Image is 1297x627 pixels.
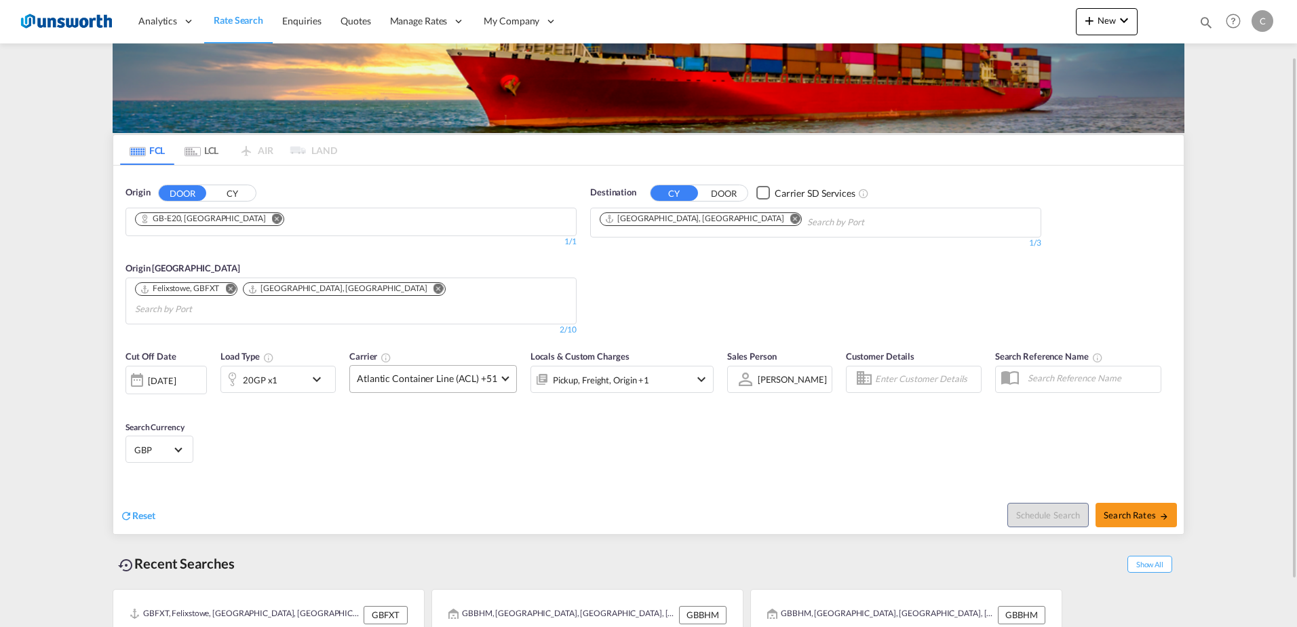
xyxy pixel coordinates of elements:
[590,186,636,199] span: Destination
[390,14,448,28] span: Manage Rates
[781,213,801,227] button: Remove
[651,185,698,201] button: CY
[381,352,391,363] md-icon: The selected Trucker/Carrierwill be displayed in the rate results If the rates are from another f...
[1222,9,1252,34] div: Help
[263,213,284,227] button: Remove
[133,440,186,459] md-select: Select Currency: £ GBPUnited Kingdom Pound
[125,186,150,199] span: Origin
[1222,9,1245,33] span: Help
[138,14,177,28] span: Analytics
[140,283,222,294] div: Press delete to remove this chip.
[125,351,176,362] span: Cut Off Date
[875,369,977,389] input: Enter Customer Details
[530,366,714,393] div: Pickup Freight Origin Factory Stuffingicon-chevron-down
[159,185,206,201] button: DOOR
[243,370,277,389] div: 20GP x1
[1252,10,1273,32] div: C
[248,283,429,294] div: Press delete to remove this chip.
[132,510,155,521] span: Reset
[700,185,748,201] button: DOOR
[1021,368,1161,388] input: Search Reference Name
[125,263,240,273] span: Origin [GEOGRAPHIC_DATA]
[1076,8,1138,35] button: icon-plus 400-fgNewicon-chevron-down
[357,372,497,385] span: Atlantic Container Line (ACL) +51
[120,510,132,522] md-icon: icon-refresh
[756,186,855,200] md-checkbox: Checkbox No Ink
[1199,15,1214,30] md-icon: icon-magnify
[20,6,112,37] img: 3748d800213711f08852f18dcb6d8936.jpg
[1199,15,1214,35] div: icon-magnify
[130,606,360,624] div: GBFXT, Felixstowe, United Kingdom, GB & Ireland, Europe
[134,444,172,456] span: GBP
[425,283,445,297] button: Remove
[118,557,134,573] md-icon: icon-backup-restore
[133,208,295,232] md-chips-wrap: Chips container. Use arrow keys to select chips.
[1081,12,1098,28] md-icon: icon-plus 400-fg
[807,212,936,233] input: Chips input.
[727,351,777,362] span: Sales Person
[113,166,1184,535] div: OriginDOOR CY Chips container. Use arrow keys to select chips.1/1Origin [GEOGRAPHIC_DATA] Chips c...
[309,371,332,387] md-icon: icon-chevron-down
[1116,12,1132,28] md-icon: icon-chevron-down
[125,366,207,394] div: [DATE]
[553,370,649,389] div: Pickup Freight Origin Factory Stuffing
[125,392,136,411] md-datepicker: Select
[120,135,174,165] md-tab-item: FCL
[263,352,274,363] md-icon: icon-information-outline
[208,185,256,201] button: CY
[767,606,994,624] div: GBBHM, Birmingham, BIR, United Kingdom, GB & Ireland, Europe
[133,278,569,320] md-chips-wrap: Chips container. Use arrow keys to select chips.
[1159,512,1169,521] md-icon: icon-arrow-right
[484,14,539,28] span: My Company
[120,135,337,165] md-pagination-wrapper: Use the left and right arrow keys to navigate between tabs
[220,366,336,393] div: 20GP x1icon-chevron-down
[174,135,229,165] md-tab-item: LCL
[214,14,263,26] span: Rate Search
[120,509,155,524] div: icon-refreshReset
[604,213,783,225] div: Jebel Ali, AEJEA
[349,351,391,362] span: Carrier
[125,422,185,432] span: Search Currency
[1007,503,1089,527] button: Note: By default Schedule search will only considerorigin ports, destination ports and cut off da...
[560,324,577,336] div: 2/10
[140,283,219,294] div: Felixstowe, GBFXT
[113,548,240,579] div: Recent Searches
[604,213,786,225] div: Press delete to remove this chip.
[995,351,1103,362] span: Search Reference Name
[220,351,274,362] span: Load Type
[846,351,914,362] span: Customer Details
[216,283,237,297] button: Remove
[1096,503,1177,527] button: Search Ratesicon-arrow-right
[758,374,827,385] div: [PERSON_NAME]
[248,283,427,294] div: London Gateway Port, GBLGP
[598,208,942,233] md-chips-wrap: Chips container. Use arrow keys to select chips.
[448,606,676,624] div: GBBHM, Birmingham, BIR, United Kingdom, GB & Ireland, Europe
[590,237,1041,249] div: 1/3
[998,606,1045,624] div: GBBHM
[858,188,869,199] md-icon: Unchecked: Search for CY (Container Yard) services for all selected carriers.Checked : Search for...
[530,351,630,362] span: Locals & Custom Charges
[679,606,727,624] div: GBBHM
[125,236,577,248] div: 1/1
[341,15,370,26] span: Quotes
[282,15,322,26] span: Enquiries
[135,299,264,320] input: Chips input.
[756,369,828,389] md-select: Sales Person: Cesar Caicedo
[775,187,855,200] div: Carrier SD Services
[1104,510,1169,520] span: Search Rates
[148,375,176,387] div: [DATE]
[1081,15,1132,26] span: New
[140,213,266,225] div: GB-E20, Waltham Forest
[1127,556,1172,573] span: Show All
[140,213,269,225] div: Press delete to remove this chip.
[1092,352,1103,363] md-icon: Your search will be saved by the below given name
[364,606,408,624] div: GBFXT
[693,371,710,387] md-icon: icon-chevron-down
